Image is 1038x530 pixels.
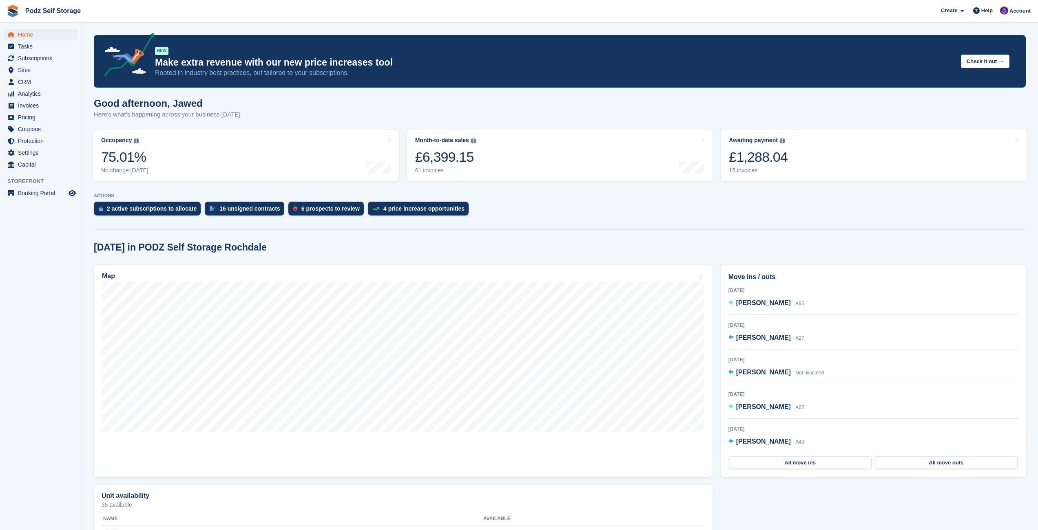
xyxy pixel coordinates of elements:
div: 75.01% [101,149,148,165]
th: Name [102,512,483,526]
h2: Move ins / outs [728,272,1018,282]
div: [DATE] [728,425,1018,433]
a: Podz Self Storage [22,4,84,18]
div: 2 active subscriptions to allocate [107,205,197,212]
div: [DATE] [728,321,1018,329]
span: Capital [18,159,67,170]
span: Create [941,7,957,15]
img: icon-info-grey-7440780725fd019a000dd9b08b2336e03edf1995a4989e88bcd33f0948082b44.svg [134,139,139,143]
h2: Map [102,273,115,280]
div: £1,288.04 [729,149,788,165]
div: [DATE] [728,356,1018,363]
a: [PERSON_NAME] A27 [728,333,804,343]
img: stora-icon-8386f47178a22dfd0bd8f6a31ec36ba5ce8667c1dd55bd0f319d3a0aa187defe.svg [7,5,19,17]
img: contract_signature_icon-13c848040528278c33f63329250d36e43548de30e8caae1d1a13099fd9432cc5.svg [210,206,215,211]
span: A27 [795,335,804,341]
a: Awaiting payment £1,288.04 15 invoices [721,130,1027,181]
a: menu [4,88,77,99]
div: 15 invoices [729,167,788,174]
span: Account [1009,7,1031,15]
span: [PERSON_NAME] [736,299,791,306]
a: All move ins [729,456,872,469]
div: NEW [155,47,168,55]
span: Storefront [7,177,81,185]
span: Not allocated [795,370,824,376]
div: [DATE] [728,287,1018,294]
img: icon-info-grey-7440780725fd019a000dd9b08b2336e03edf1995a4989e88bcd33f0948082b44.svg [780,139,785,143]
span: Home [18,29,67,40]
a: menu [4,112,77,123]
span: Pricing [18,112,67,123]
span: A95 [795,301,804,306]
img: price_increase_opportunities-93ffe204e8149a01c8c9dc8f82e8f89637d9d84a8eef4429ea346261dce0b2c0.svg [373,207,379,211]
div: Occupancy [101,137,132,144]
p: ACTIONS [94,193,1026,198]
div: [DATE] [728,391,1018,398]
p: Here's what's happening across your business [DATE] [94,110,241,119]
h2: Unit availability [102,492,149,499]
div: 61 invoices [415,167,476,174]
a: menu [4,29,77,40]
span: Subscriptions [18,53,67,64]
span: Analytics [18,88,67,99]
a: Map [94,265,713,477]
img: active_subscription_to_allocate_icon-d502201f5373d7db506a760aba3b589e785aa758c864c3986d89f69b8ff3... [99,206,103,211]
a: menu [4,100,77,111]
span: A43 [795,439,804,445]
div: 6 prospects to review [301,205,360,212]
div: 4 price increase opportunities [383,205,465,212]
h2: [DATE] in PODZ Self Storage Rochdale [94,242,267,253]
span: Tasks [18,41,67,52]
div: Month-to-date sales [415,137,469,144]
a: Occupancy 75.01% No change [DATE] [93,130,399,181]
a: 16 unsigned contracts [205,202,288,220]
a: [PERSON_NAME] Not allocated [728,367,824,378]
span: Settings [18,147,67,158]
span: Help [981,7,993,15]
span: [PERSON_NAME] [736,369,791,376]
a: menu [4,159,77,170]
p: Make extra revenue with our new price increases tool [155,57,954,68]
a: menu [4,64,77,76]
div: No change [DATE] [101,167,148,174]
a: menu [4,41,77,52]
a: [PERSON_NAME] A95 [728,298,804,309]
th: Available [483,512,620,526]
span: [PERSON_NAME] [736,334,791,341]
a: menu [4,123,77,135]
a: [PERSON_NAME] A43 [728,437,804,447]
a: 2 active subscriptions to allocate [94,202,205,220]
img: Jawed Chowdhary [1000,7,1008,15]
a: [PERSON_NAME] A62 [728,402,804,413]
img: icon-info-grey-7440780725fd019a000dd9b08b2336e03edf1995a4989e88bcd33f0948082b44.svg [471,139,476,143]
p: Rooted in industry best practices, but tailored to your subscriptions. [155,68,954,77]
a: menu [4,147,77,158]
a: 6 prospects to review [288,202,368,220]
a: All move outs [875,456,1018,469]
span: Booking Portal [18,187,67,199]
a: menu [4,187,77,199]
a: menu [4,76,77,88]
a: menu [4,53,77,64]
img: prospect-51fa495bee0391a8d652442698ab0144808aea92771e9ea1ae160a38d050c398.svg [293,206,297,211]
p: 35 available [102,502,705,508]
span: Invoices [18,100,67,111]
div: Awaiting payment [729,137,778,144]
img: price-adjustments-announcement-icon-8257ccfd72463d97f412b2fc003d46551f7dbcb40ab6d574587a9cd5c0d94... [97,33,155,79]
a: menu [4,135,77,147]
span: Protection [18,135,67,147]
span: [PERSON_NAME] [736,403,791,410]
a: Month-to-date sales £6,399.15 61 invoices [407,130,713,181]
a: 4 price increase opportunities [368,202,473,220]
span: Coupons [18,123,67,135]
a: Preview store [67,188,77,198]
span: CRM [18,76,67,88]
div: £6,399.15 [415,149,476,165]
h1: Good afternoon, Jawed [94,98,241,109]
div: 16 unsigned contracts [219,205,280,212]
span: [PERSON_NAME] [736,438,791,445]
span: Sites [18,64,67,76]
span: A62 [795,405,804,410]
button: Check it out → [961,55,1009,68]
